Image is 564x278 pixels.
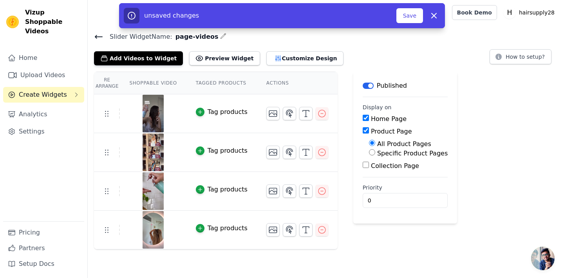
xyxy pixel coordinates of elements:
[196,146,248,155] button: Tag products
[220,31,226,42] div: Edit Name
[19,90,67,99] span: Create Widgets
[3,107,84,122] a: Analytics
[531,247,555,270] div: Open chat
[186,72,257,94] th: Tagged Products
[172,32,219,42] span: page-videos
[3,256,84,272] a: Setup Docs
[142,211,164,249] img: tn-36ea61b2cae9449b9a8d39f501ef3bc1.png
[257,72,338,94] th: Actions
[142,95,164,132] img: tn-319cf4c92fac4676b998c1b2c037e6fd.png
[196,107,248,117] button: Tag products
[142,134,164,171] img: tn-03c6bfd7745f4fb282132ed67b5ad81d.png
[266,107,280,120] button: Change Thumbnail
[142,172,164,210] img: tn-cfa37a6c78534c729f77a9bf576b7d05.png
[363,184,448,191] label: Priority
[371,128,412,135] label: Product Page
[189,51,260,65] button: Preview Widget
[363,103,392,111] legend: Display on
[208,146,248,155] div: Tag products
[3,67,84,83] a: Upload Videos
[208,224,248,233] div: Tag products
[208,185,248,194] div: Tag products
[266,184,280,198] button: Change Thumbnail
[377,81,407,90] p: Published
[490,55,551,62] a: How to setup?
[3,124,84,139] a: Settings
[94,51,183,65] button: Add Videos to Widget
[266,223,280,236] button: Change Thumbnail
[266,146,280,159] button: Change Thumbnail
[377,150,448,157] label: Specific Product Pages
[396,8,423,23] button: Save
[120,72,186,94] th: Shoppable Video
[490,49,551,64] button: How to setup?
[94,72,120,94] th: Re Arrange
[3,50,84,66] a: Home
[266,51,343,65] button: Customize Design
[3,225,84,240] a: Pricing
[196,224,248,233] button: Tag products
[196,185,248,194] button: Tag products
[208,107,248,117] div: Tag products
[371,162,419,170] label: Collection Page
[103,32,172,42] span: Slider Widget Name:
[371,115,407,123] label: Home Page
[3,87,84,103] button: Create Widgets
[377,140,431,148] label: All Product Pages
[3,240,84,256] a: Partners
[144,12,199,19] span: unsaved changes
